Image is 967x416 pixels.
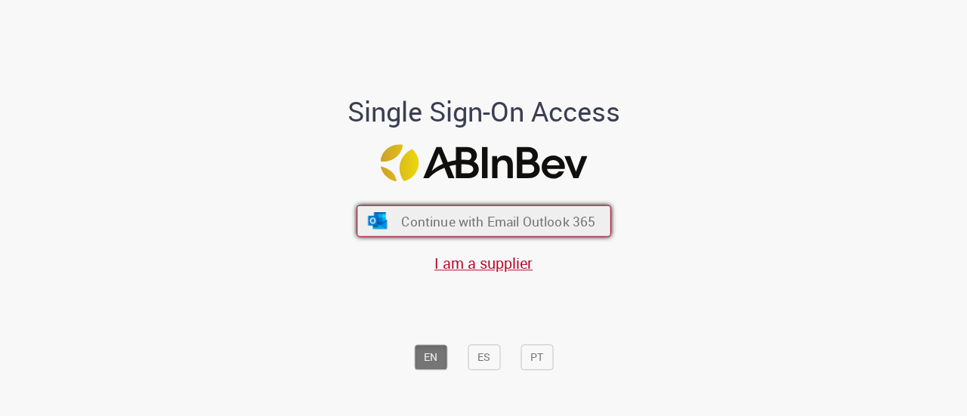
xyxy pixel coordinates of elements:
[401,212,595,230] span: Continue with Email Outlook 365
[380,144,587,181] img: Logo ABInBev
[434,253,533,273] a: I am a supplier
[357,205,611,237] button: ícone Azure/Microsoft 360 Continue with Email Outlook 365
[414,344,447,370] button: EN
[274,97,694,127] h1: Single Sign-On Access
[521,344,553,370] button: PT
[468,344,500,370] button: ES
[366,213,388,230] img: ícone Azure/Microsoft 360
